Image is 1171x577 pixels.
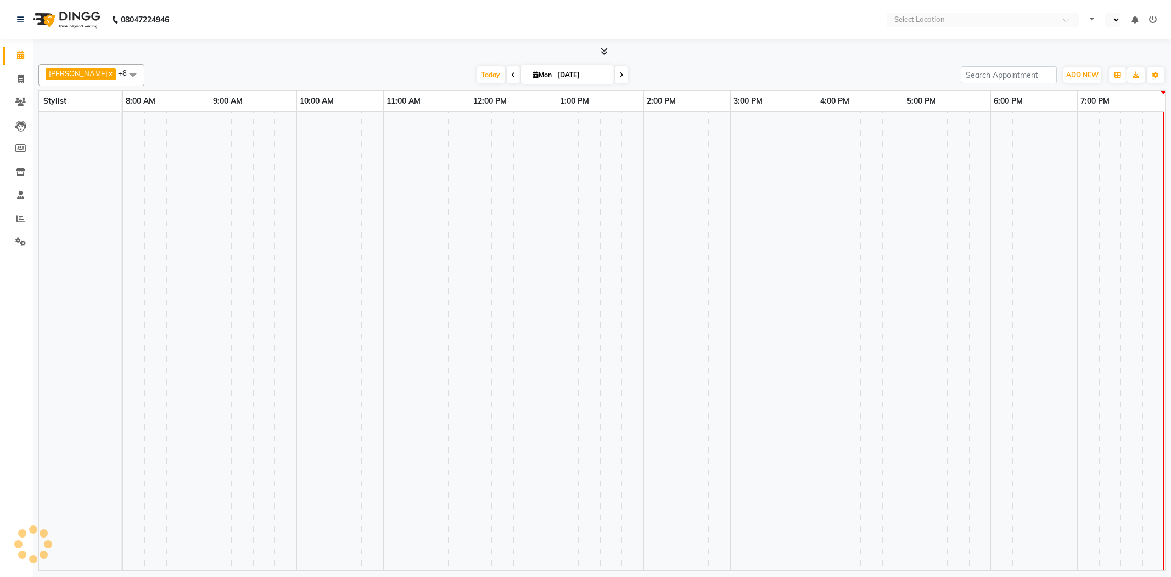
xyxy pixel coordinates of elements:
span: Stylist [43,96,66,106]
div: Select Location [894,14,945,25]
a: 2:00 PM [644,93,679,109]
a: 6:00 PM [991,93,1026,109]
button: ADD NEW [1063,67,1101,83]
input: 2025-09-01 [554,67,609,83]
a: 3:00 PM [731,93,765,109]
span: +8 [118,69,135,77]
a: x [108,69,113,78]
a: 8:00 AM [123,93,158,109]
span: Today [477,66,505,83]
span: [PERSON_NAME] [49,69,108,78]
input: Search Appointment [961,66,1057,83]
b: 08047224946 [121,4,169,35]
a: 11:00 AM [384,93,423,109]
img: logo [28,4,103,35]
a: 10:00 AM [297,93,337,109]
a: 4:00 PM [817,93,852,109]
a: 1:00 PM [557,93,592,109]
a: 9:00 AM [210,93,245,109]
span: ADD NEW [1066,71,1099,79]
a: 12:00 PM [470,93,509,109]
a: 7:00 PM [1078,93,1112,109]
span: Mon [530,71,554,79]
a: 5:00 PM [904,93,939,109]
